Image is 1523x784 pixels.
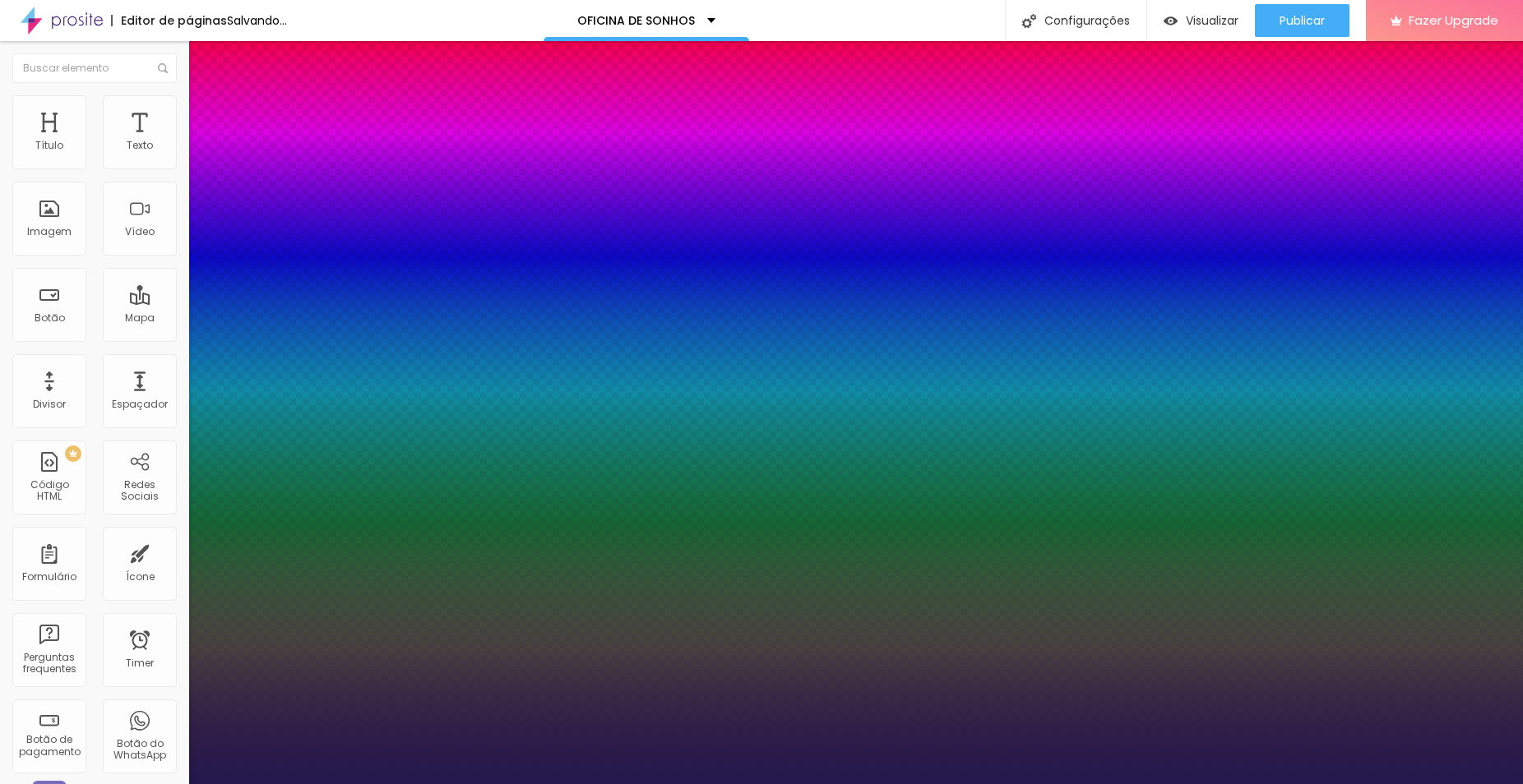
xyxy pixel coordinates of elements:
div: Botão de pagamento [16,734,81,758]
button: Publicar [1255,4,1349,37]
div: Botão [35,312,65,324]
div: Texto [127,140,153,151]
div: Formulário [22,571,76,583]
div: Espaçador [112,399,168,410]
div: Título [35,140,63,151]
p: OFICINA DE SONHOS [577,15,695,26]
div: Salvando... [227,15,287,26]
img: Icone [1022,14,1036,28]
img: Icone [158,63,168,73]
div: Ícone [126,571,155,583]
span: Fazer Upgrade [1409,13,1498,27]
div: Vídeo [125,226,155,238]
div: Imagem [27,226,72,238]
span: Visualizar [1186,14,1238,27]
div: Timer [126,657,154,669]
div: Redes Sociais [107,479,172,503]
div: Código HTML [16,479,81,503]
div: Perguntas frequentes [16,652,81,676]
img: view-1.svg [1164,14,1178,28]
input: Buscar elemento [12,53,177,83]
span: Publicar [1280,14,1325,27]
button: Visualizar [1147,4,1255,37]
div: Divisor [33,399,66,410]
div: Botão do WhatsApp [107,738,172,762]
div: Mapa [125,312,155,324]
div: Editor de páginas [111,15,227,26]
